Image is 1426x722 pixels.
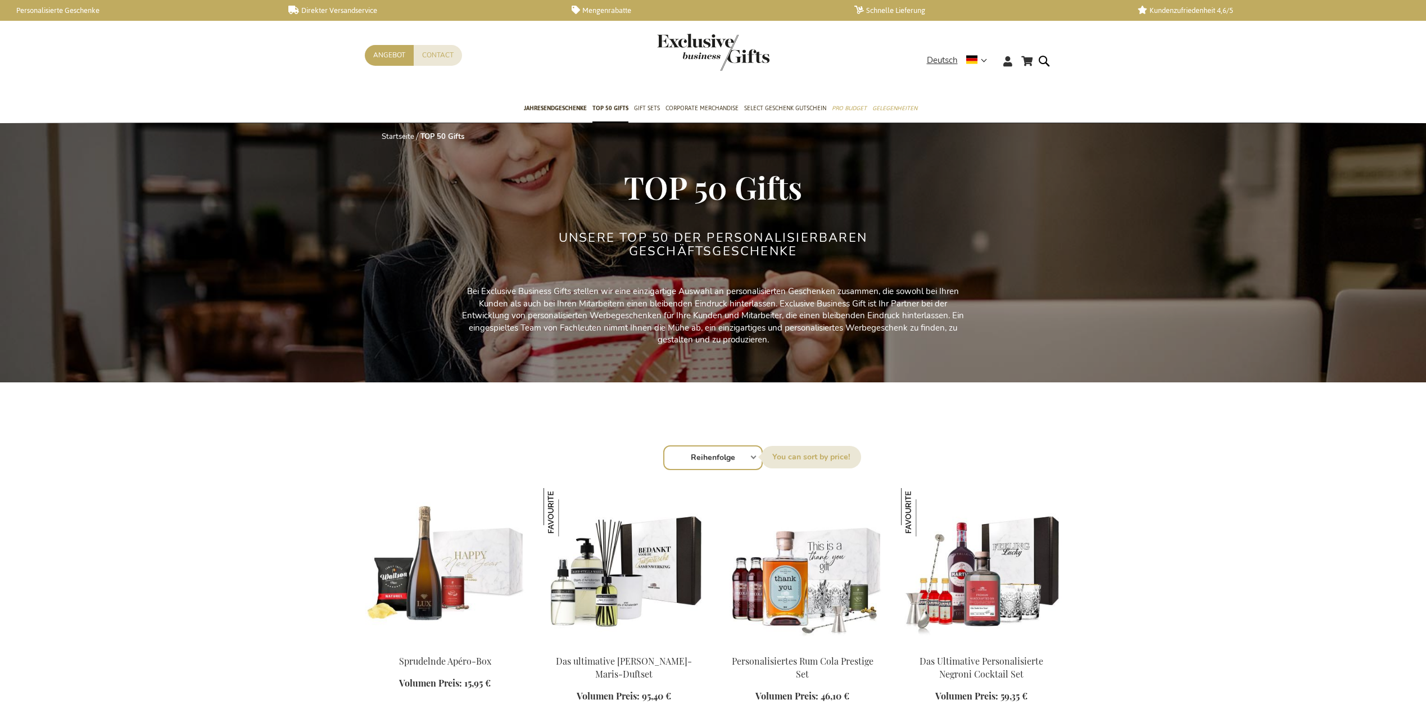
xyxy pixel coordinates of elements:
img: Sparkling Apero Box [365,488,526,646]
span: Volumen Preis: [935,690,998,702]
span: Gift Sets [634,102,660,114]
img: The Ultimate Personalized Negroni Cocktail Set [901,488,1062,646]
span: Volumen Preis: [755,690,818,702]
a: The Ultimate Personalized Negroni Cocktail Set Das Ultimative Personalisierte Negroni Cocktail Set [901,641,1062,652]
a: Kundenzufriedenheit 4,6/5 [1138,6,1402,15]
a: Sprudelnde Apéro-Box [399,655,491,667]
span: TOP 50 Gifts [592,102,628,114]
span: Deutsch [927,54,958,67]
a: Volumen Preis: 15,95 € [399,677,491,690]
img: Exclusive Business gifts logo [657,34,769,71]
a: Mengenrabatte [572,6,836,15]
span: Gelegenheiten [872,102,917,114]
a: Personalisierte Geschenke [6,6,270,15]
span: TOP 50 Gifts [624,166,802,207]
a: Volumen Preis: 46,10 € [755,690,849,703]
a: Direkter Versandservice [288,6,553,15]
span: 59,35 € [1001,690,1027,702]
span: Volumen Preis: [577,690,640,702]
a: Startseite [382,132,414,142]
a: Schnelle Lieferung [854,6,1119,15]
img: Das Ultimative Personalisierte Negroni Cocktail Set [901,488,949,536]
span: 46,10 € [821,690,849,702]
p: Bei Exclusive Business Gifts stellen wir eine einzigartige Auswahl an personalisierten Geschenken... [460,286,966,346]
a: Sparkling Apero Box [365,641,526,652]
span: 95,40 € [642,690,671,702]
span: Corporate Merchandise [666,102,739,114]
span: Select Geschenk Gutschein [744,102,826,114]
a: store logo [657,34,713,71]
span: Volumen Preis: [399,677,462,689]
a: Personalisiertes Rum Cola Prestige Set [732,655,873,680]
div: Deutsch [927,54,994,67]
span: 15,95 € [464,677,491,689]
a: Das ultimative [PERSON_NAME]-Maris-Duftset [556,655,692,680]
img: The Ultimate Marie-Stella-Maris Fragrance Set [544,488,704,646]
strong: TOP 50 Gifts [420,132,464,142]
span: Pro Budget [832,102,867,114]
a: Das Ultimative Personalisierte Negroni Cocktail Set [920,655,1043,680]
span: Jahresendgeschenke [524,102,587,114]
a: Volumen Preis: 95,40 € [577,690,671,703]
a: The Ultimate Marie-Stella-Maris Fragrance Set Das ultimative Marie-Stella-Maris-Duftset [544,641,704,652]
h2: Unsere TOP 50 der personalisierbaren Geschäftsgeschenke [503,231,924,258]
a: Angebot [365,45,414,66]
img: Personalised Rum Cola Prestige Set [722,488,883,646]
img: Das ultimative Marie-Stella-Maris-Duftset [544,488,592,536]
a: Personalised Rum Cola Prestige Set [722,641,883,652]
a: Volumen Preis: 59,35 € [935,690,1027,703]
label: Sortieren nach [761,446,861,468]
a: Contact [414,45,462,66]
